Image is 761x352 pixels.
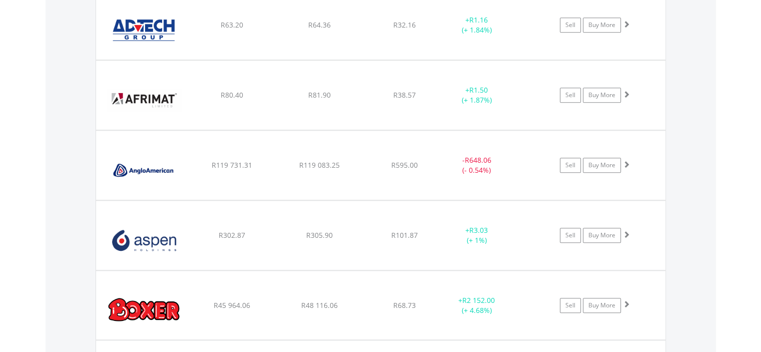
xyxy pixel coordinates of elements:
span: R1.16 [469,15,488,25]
img: EQU.ZA.BOX.png [101,283,187,337]
a: Buy More [583,88,621,103]
span: R64.36 [308,20,331,30]
div: + (+ 1.87%) [439,85,515,105]
a: Buy More [583,298,621,313]
span: R32.16 [393,20,416,30]
span: R81.90 [308,90,331,100]
a: Buy More [583,158,621,173]
div: + (+ 4.68%) [439,295,515,315]
span: R595.00 [391,160,418,170]
a: Sell [560,18,581,33]
span: R38.57 [393,90,416,100]
span: R63.20 [221,20,243,30]
span: R2 152.00 [462,295,495,305]
span: R48 116.06 [301,300,338,310]
span: R101.87 [391,230,418,240]
span: R68.73 [393,300,416,310]
img: EQU.ZA.ADH.png [101,3,187,57]
a: Sell [560,228,581,243]
span: R3.03 [469,225,488,235]
span: R119 083.25 [299,160,340,170]
a: Sell [560,158,581,173]
img: EQU.ZA.AFT.png [101,73,187,127]
span: R305.90 [306,230,333,240]
img: EQU.ZA.AGL.png [101,143,187,197]
a: Buy More [583,228,621,243]
div: + (+ 1.84%) [439,15,515,35]
div: + (+ 1%) [439,225,515,245]
span: R80.40 [221,90,243,100]
img: EQU.ZA.APN.png [101,213,187,267]
span: R648.06 [465,155,491,165]
a: Sell [560,298,581,313]
div: - (- 0.54%) [439,155,515,175]
span: R119 731.31 [212,160,252,170]
span: R1.50 [469,85,488,95]
a: Buy More [583,18,621,33]
a: Sell [560,88,581,103]
span: R45 964.06 [214,300,250,310]
span: R302.87 [219,230,245,240]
